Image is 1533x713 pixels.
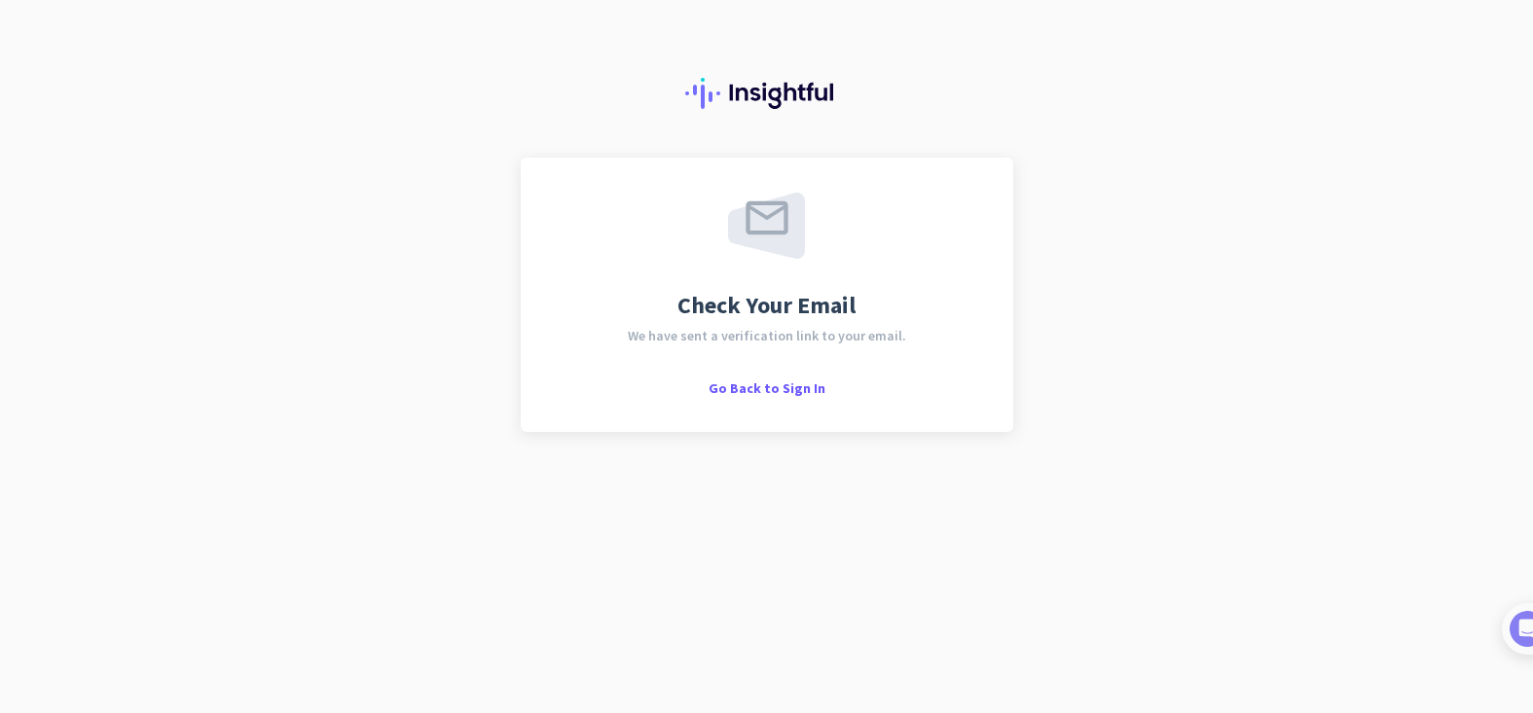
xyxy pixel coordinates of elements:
[685,78,849,109] img: Insightful
[628,329,906,342] span: We have sent a verification link to your email.
[677,294,856,317] span: Check Your Email
[709,379,825,397] span: Go Back to Sign In
[728,193,805,259] img: email-sent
